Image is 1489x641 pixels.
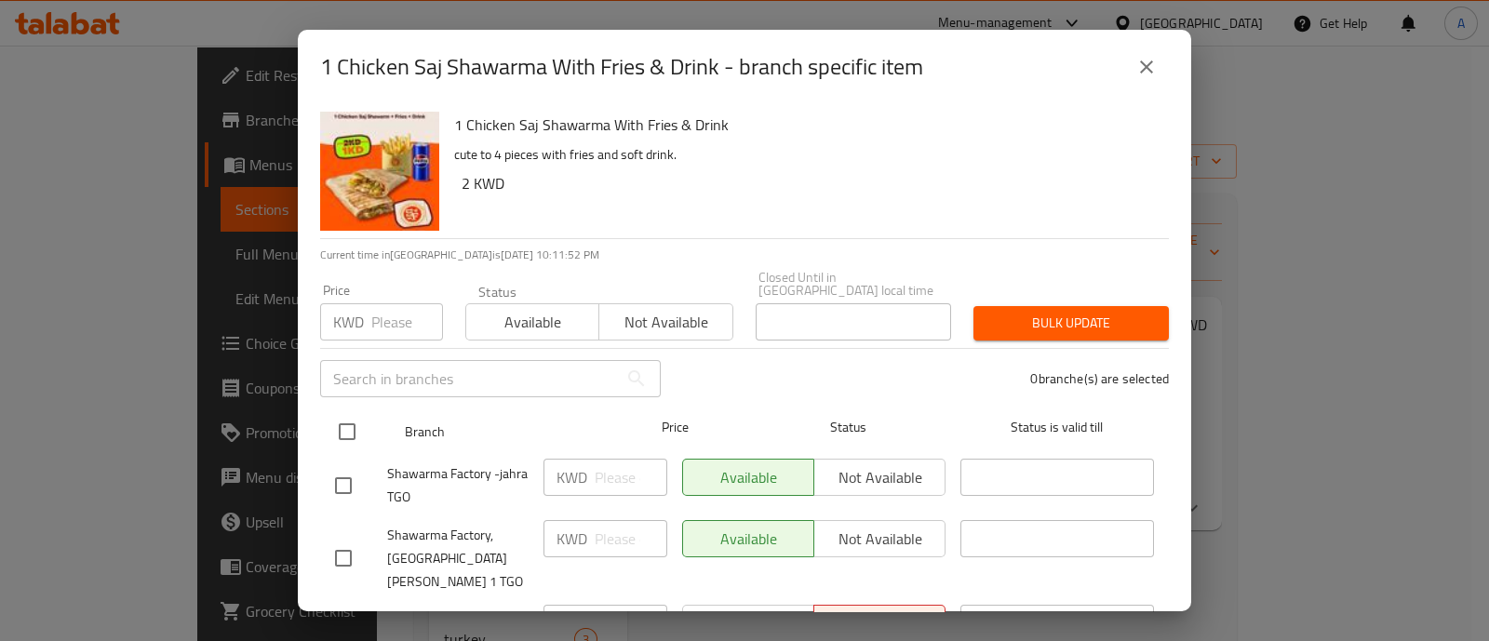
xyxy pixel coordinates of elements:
span: Bulk update [988,312,1154,335]
input: Please enter price [371,303,443,341]
span: Not available [607,309,725,336]
button: Not available [598,303,732,341]
h6: 1 Chicken Saj Shawarma With Fries & Drink [454,112,1154,138]
input: Search in branches [320,360,618,397]
img: 1 Chicken Saj Shawarma With Fries & Drink [320,112,439,231]
p: KWD [557,527,587,550]
p: KWD [333,311,364,333]
p: cute to 4 pieces with fries and soft drink. [454,143,1154,167]
span: Shawarma Factory -jahra TGO [387,462,529,509]
span: Price [613,416,737,439]
input: Please enter price [595,459,667,496]
button: close [1124,45,1169,89]
span: Status is valid till [960,416,1154,439]
p: 0 branche(s) are selected [1030,369,1169,388]
h2: 1 Chicken Saj Shawarma With Fries & Drink - branch specific item [320,52,923,82]
span: Branch [405,421,598,444]
span: Available [474,309,592,336]
input: Please enter price [595,520,667,557]
h6: 2 KWD [462,170,1154,196]
span: Status [752,416,946,439]
p: KWD [557,466,587,488]
button: Available [465,303,599,341]
span: Shawarma Factory, [GEOGRAPHIC_DATA][PERSON_NAME] 1 TGO [387,524,529,594]
button: Bulk update [973,306,1169,341]
p: Current time in [GEOGRAPHIC_DATA] is [DATE] 10:11:52 PM [320,247,1169,263]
